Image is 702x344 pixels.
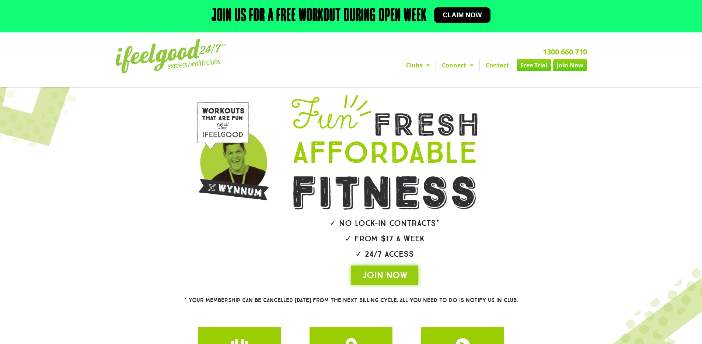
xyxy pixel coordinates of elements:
[212,7,427,25] h2: Join us for a free workout during open week
[436,59,479,71] a: Connect
[271,219,499,227] h2: ✓ No lock-in contracts*
[434,7,491,23] a: Claim now
[271,250,499,258] h2: ✓ 24/7 Access
[283,59,587,71] nav: Menu
[443,12,482,18] span: Claim now
[480,59,515,71] a: Contact
[271,235,499,243] h2: ✓ From $17 a week
[400,59,436,71] a: Clubs
[351,266,418,285] a: JOIN NOW
[362,269,407,281] span: JOIN NOW
[543,47,587,57] a: 1300 660 710
[517,59,551,71] a: Free Trial
[158,298,545,303] h2: * Your membership can be cancelled [DATE] from the next billing cycle. All you need to do is noti...
[553,59,587,71] a: Join Now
